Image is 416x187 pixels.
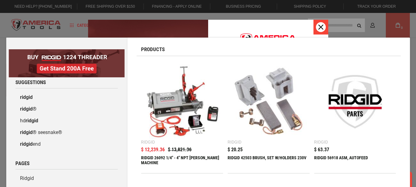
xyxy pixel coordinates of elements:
[9,49,124,77] img: BOGO: Buy RIDGID® 1224 Threader, Get Stand 200A Free!
[15,80,46,85] span: Suggestions
[15,161,30,166] span: Pages
[9,49,124,54] a: BOGO: Buy RIDGID® 1224 Threader, Get Stand 200A Free!
[15,91,118,103] a: ridgid
[228,147,243,152] span: $ 20.25
[314,147,329,152] span: $ 63.37
[20,141,33,147] b: ridgid
[141,61,223,173] a: RIDGID 26092 1/4 Ridgid $ 13,821.36 $ 12,239.36 RIDGID 26092 1/4" - 4" NPT [PERSON_NAME] MACHINE
[141,140,155,144] div: Ridgid
[228,140,241,144] div: Ridgid
[168,147,192,152] span: $ 13,821.36
[314,155,396,170] div: RIDGID 56918 ASM, AUTOFEED
[141,147,165,152] span: $ 12,239.36
[15,173,118,184] a: Ridgid
[9,9,70,14] p: We're away right now. Please check back later!
[231,64,306,140] img: RIDGID 42503 BRUSH, SET W/HOLDERS 230V
[228,61,309,173] a: RIDGID 42503 BRUSH, SET W/HOLDERS 230V Ridgid $ 20.25 RIDGID 42503 BRUSH, SET W/HOLDERS 230V
[318,25,323,30] svg: close icon
[15,138,118,150] a: ridgidend
[314,140,328,144] div: Ridgid
[141,47,165,52] span: Products
[20,129,33,135] b: ridgid
[141,155,223,170] div: RIDGID 26092 1/4
[26,118,38,124] b: ridgid
[313,20,328,35] button: Close
[317,64,393,140] img: RIDGID 56918 ASM, AUTOFEED
[20,94,33,100] b: ridgid
[71,8,78,15] button: Open LiveChat chat widget
[15,103,118,115] a: ridgid®
[314,61,396,173] a: RIDGID 56918 ASM, AUTOFEED Ridgid $ 63.37 RIDGID 56918 ASM, AUTOFEED
[228,155,309,170] div: RIDGID 42503 BRUSH, SET W/HOLDERS 230V
[20,106,33,112] b: ridgid
[15,115,118,127] a: hdridgid
[144,64,220,140] img: RIDGID 26092 1/4
[15,127,118,138] a: ridgid® seesnake®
